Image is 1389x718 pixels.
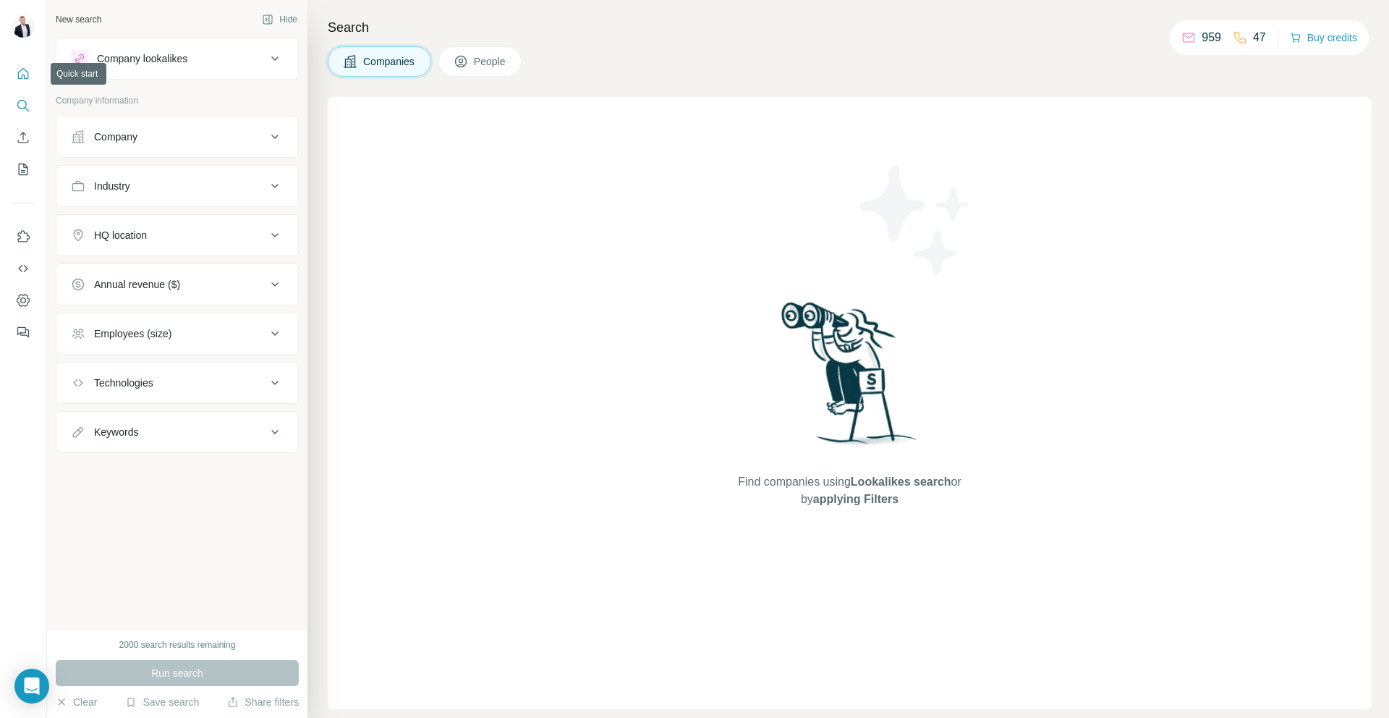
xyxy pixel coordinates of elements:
div: Open Intercom Messenger [14,669,49,704]
span: People [474,54,507,69]
button: Employees (size) [56,316,298,351]
div: Technologies [94,376,153,390]
button: Share filters [227,695,299,709]
button: Feedback [12,319,35,345]
button: Hide [252,9,307,30]
button: Buy credits [1290,28,1357,48]
div: Company [94,130,137,144]
button: Save search [125,695,199,709]
div: Employees (size) [94,326,171,341]
span: Companies [363,54,416,69]
button: HQ location [56,218,298,253]
button: Dashboard [12,287,35,313]
button: Use Surfe API [12,255,35,282]
button: My lists [12,156,35,182]
p: 959 [1202,29,1221,46]
button: Technologies [56,366,298,400]
button: Clear [56,695,97,709]
img: Surfe Illustration - Stars [850,155,980,285]
div: Keywords [94,425,138,439]
div: Company lookalikes [97,51,187,66]
div: 2000 search results remaining [119,638,236,651]
h4: Search [328,17,1372,38]
button: Quick start [12,61,35,87]
span: Find companies using or by [734,473,965,508]
div: Annual revenue ($) [94,277,180,292]
p: Company information [56,94,299,107]
button: Company lookalikes [56,41,298,76]
button: Enrich CSV [12,124,35,151]
img: Surfe Illustration - Woman searching with binoculars [775,298,925,460]
button: Search [12,93,35,119]
button: Keywords [56,415,298,449]
span: applying Filters [813,493,899,505]
span: Lookalikes search [851,476,951,488]
div: Industry [94,179,130,193]
div: HQ location [94,228,147,242]
button: Industry [56,169,298,203]
button: Use Surfe on LinkedIn [12,224,35,250]
button: Annual revenue ($) [56,267,298,302]
img: Avatar [12,14,35,38]
button: Company [56,119,298,154]
p: 47 [1253,29,1266,46]
div: New search [56,13,101,26]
